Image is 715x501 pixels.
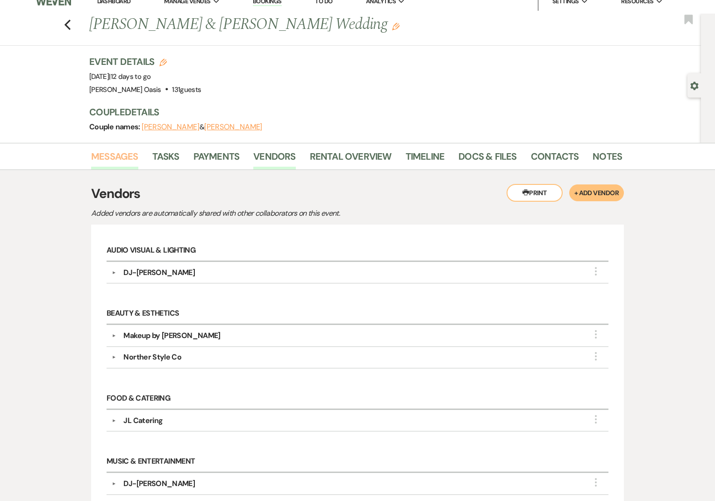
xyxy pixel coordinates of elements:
span: 12 days to go [111,72,151,81]
a: Vendors [253,149,295,169]
span: Couple names: [89,122,142,132]
button: ▼ [108,418,119,423]
span: | [109,72,150,81]
span: [PERSON_NAME] Oasis [89,85,161,94]
h1: [PERSON_NAME] & [PERSON_NAME] Wedding [89,14,508,36]
div: DJ-[PERSON_NAME] [123,478,195,489]
h6: Audio Visual & Lighting [107,240,608,262]
h6: Food & Catering [107,388,608,410]
h3: Vendors [91,184,624,204]
button: Open lead details [690,81,699,90]
div: JL Catering [123,415,163,426]
button: Edit [392,22,400,30]
a: Docs & Files [458,149,516,169]
button: + Add Vendor [569,184,624,201]
div: Makeup by [PERSON_NAME] [123,330,220,341]
button: Print [507,184,563,202]
div: DJ-[PERSON_NAME] [123,267,195,278]
button: ▼ [108,270,119,275]
h3: Event Details [89,55,201,68]
button: [PERSON_NAME] [204,123,262,131]
a: Contacts [531,149,579,169]
button: ▼ [108,355,119,360]
button: ▼ [108,481,119,486]
span: & [142,122,262,132]
h6: Beauty & Esthetics [107,303,608,325]
button: [PERSON_NAME] [142,123,200,131]
div: Norther Style Co [123,352,181,363]
span: [DATE] [89,72,150,81]
h6: Music & Entertainment [107,451,608,473]
h3: Couple Details [89,106,613,119]
button: ▼ [108,333,119,338]
a: Messages [91,149,138,169]
span: 131 guests [172,85,201,94]
a: Notes [593,149,622,169]
p: Added vendors are automatically shared with other collaborators on this event. [91,207,418,219]
a: Timeline [406,149,445,169]
a: Tasks [152,149,179,169]
a: Payments [193,149,240,169]
a: Rental Overview [310,149,392,169]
